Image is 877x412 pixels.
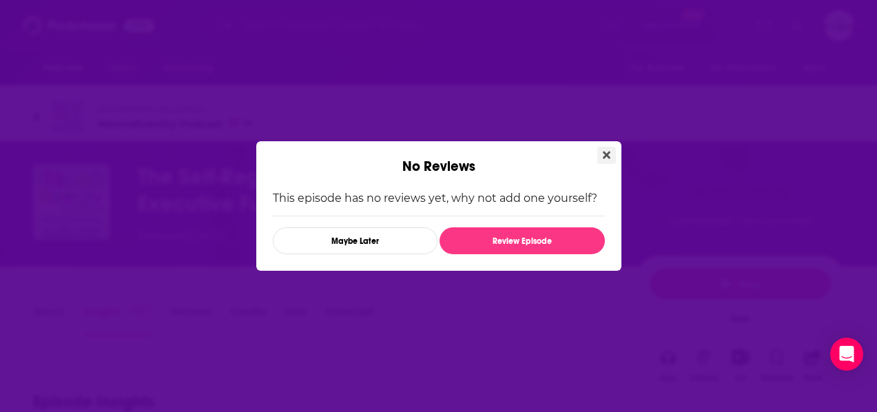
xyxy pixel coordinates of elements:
button: Maybe Later [273,227,437,254]
div: Open Intercom Messenger [830,338,863,371]
button: Close [597,147,616,164]
div: No Reviews [256,141,621,175]
button: Review Episode [440,227,604,254]
p: This episode has no reviews yet, why not add one yourself? [273,192,605,205]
